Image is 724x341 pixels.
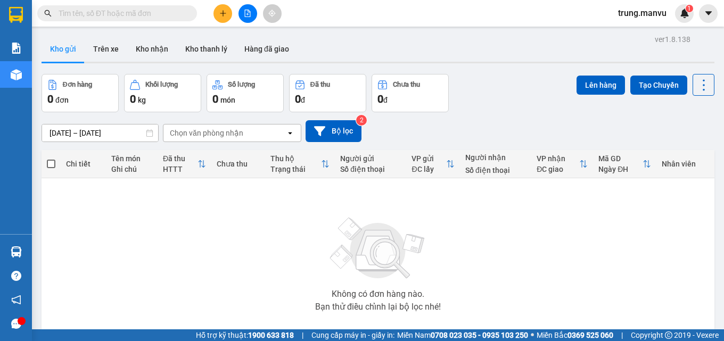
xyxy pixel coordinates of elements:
[248,331,294,339] strong: 1900 633 818
[9,7,23,23] img: logo-vxr
[295,93,301,105] span: 0
[111,165,152,173] div: Ghi chú
[11,69,22,80] img: warehouse-icon
[406,150,460,178] th: Toggle SortBy
[655,34,690,45] div: ver 1.8.138
[236,36,298,62] button: Hàng đã giao
[244,10,251,17] span: file-add
[85,36,127,62] button: Trên xe
[537,154,579,163] div: VP nhận
[127,36,177,62] button: Kho nhận
[111,154,152,163] div: Tên món
[219,10,227,17] span: plus
[286,129,294,137] svg: open
[213,4,232,23] button: plus
[268,10,276,17] span: aim
[145,81,178,88] div: Khối lượng
[431,331,528,339] strong: 0708 023 035 - 0935 103 250
[340,165,401,173] div: Số điện thoại
[311,329,394,341] span: Cung cấp máy in - giấy in:
[537,165,579,173] div: ĐC giao
[340,154,401,163] div: Người gửi
[593,150,656,178] th: Toggle SortBy
[372,74,449,112] button: Chưa thu0đ
[220,96,235,104] span: món
[704,9,713,18] span: caret-down
[621,329,623,341] span: |
[130,93,136,105] span: 0
[228,81,255,88] div: Số lượng
[217,160,260,168] div: Chưa thu
[687,5,691,12] span: 1
[537,329,613,341] span: Miền Bắc
[315,303,441,311] div: Bạn thử điều chỉnh lại bộ lọc nhé!
[55,96,69,104] span: đơn
[412,154,446,163] div: VP gửi
[11,43,22,54] img: solution-icon
[412,165,446,173] div: ĐC lấy
[531,150,593,178] th: Toggle SortBy
[325,211,431,286] img: svg+xml;base64,PHN2ZyBjbGFzcz0ibGlzdC1wbHVnX19zdmciIHhtbG5zPSJodHRwOi8vd3d3LnczLm9yZy8yMDAwL3N2Zy...
[11,295,21,305] span: notification
[630,76,687,95] button: Tạo Chuyến
[42,36,85,62] button: Kho gửi
[699,4,718,23] button: caret-down
[177,36,236,62] button: Kho thanh lý
[47,93,53,105] span: 0
[263,4,282,23] button: aim
[302,329,303,341] span: |
[270,154,322,163] div: Thu hộ
[207,74,284,112] button: Số lượng0món
[11,246,22,257] img: warehouse-icon
[393,81,420,88] div: Chưa thu
[124,74,201,112] button: Khối lượng0kg
[383,96,388,104] span: đ
[531,333,534,337] span: ⚪️
[289,74,366,112] button: Đã thu0đ
[163,165,198,173] div: HTTT
[11,319,21,329] span: message
[662,160,709,168] div: Nhân viên
[11,271,21,281] span: question-circle
[66,160,101,168] div: Chi tiết
[610,6,675,20] span: trung.manvu
[332,290,424,298] div: Không có đơn hàng nào.
[465,153,526,162] div: Người nhận
[163,154,198,163] div: Đã thu
[265,150,335,178] th: Toggle SortBy
[680,9,689,18] img: icon-new-feature
[306,120,361,142] button: Bộ lọc
[42,74,119,112] button: Đơn hàng0đơn
[170,128,243,138] div: Chọn văn phòng nhận
[196,329,294,341] span: Hỗ trợ kỹ thuật:
[270,165,322,173] div: Trạng thái
[377,93,383,105] span: 0
[465,166,526,174] div: Số điện thoại
[598,165,643,173] div: Ngày ĐH
[356,115,367,126] sup: 2
[138,96,146,104] span: kg
[44,10,52,17] span: search
[567,331,613,339] strong: 0369 525 060
[238,4,257,23] button: file-add
[158,150,211,178] th: Toggle SortBy
[42,124,158,142] input: Select a date range.
[212,93,218,105] span: 0
[59,7,184,19] input: Tìm tên, số ĐT hoặc mã đơn
[577,76,625,95] button: Lên hàng
[301,96,305,104] span: đ
[686,5,693,12] sup: 1
[665,331,672,339] span: copyright
[310,81,330,88] div: Đã thu
[63,81,92,88] div: Đơn hàng
[598,154,643,163] div: Mã GD
[397,329,528,341] span: Miền Nam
